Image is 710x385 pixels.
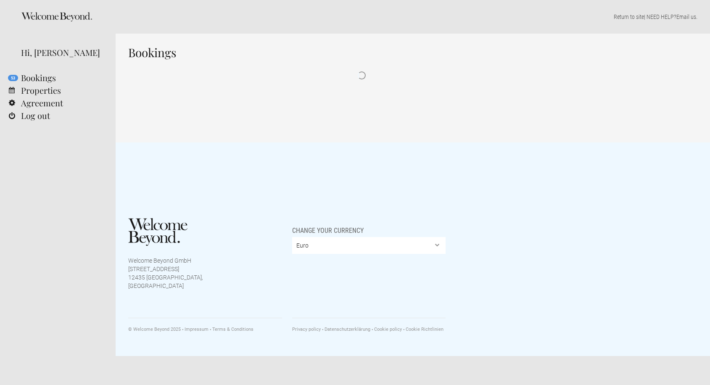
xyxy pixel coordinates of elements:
a: Datenschutzerklärung [322,327,370,332]
a: Cookie Richtlinien [403,327,443,332]
a: Impressum [182,327,209,332]
div: Hi, [PERSON_NAME] [21,46,103,59]
span: Change your currency [292,218,364,235]
a: Cookie policy [372,327,402,332]
select: Change your currency [292,237,446,254]
flynt-notification-badge: 53 [8,75,18,81]
a: Return to site [614,13,644,20]
a: Privacy policy [292,327,321,332]
p: | NEED HELP? . [128,13,697,21]
img: Welcome Beyond [128,218,187,246]
span: © Welcome Beyond 2025 [128,327,181,332]
a: Email us [676,13,696,20]
p: Welcome Beyond GmbH [STREET_ADDRESS] 12435 [GEOGRAPHIC_DATA], [GEOGRAPHIC_DATA] [128,256,203,290]
h1: Bookings [128,46,595,59]
a: Terms & Conditions [210,327,253,332]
